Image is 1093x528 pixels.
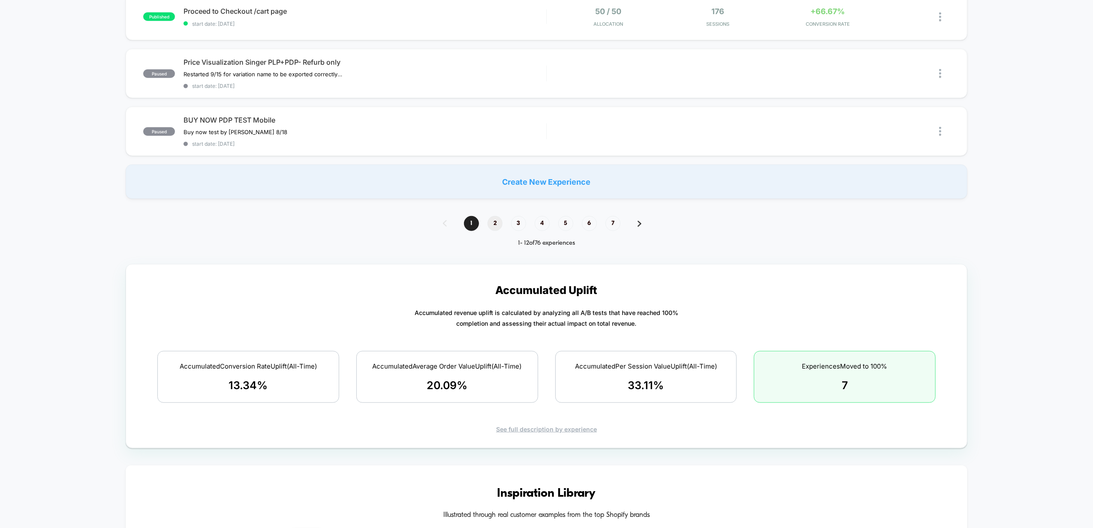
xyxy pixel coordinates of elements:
span: paused [143,127,175,136]
img: close [939,12,941,21]
div: Create New Experience [126,165,967,199]
span: 176 [711,7,724,16]
span: Price Visualization Singer PLP+PDP- Refurb only [184,58,546,66]
span: start date: [DATE] [184,141,546,147]
div: See full description by experience [141,426,952,433]
span: 33.11 % [628,379,664,392]
p: Accumulated Uplift [496,284,598,297]
span: 7 [605,216,620,231]
span: Proceed to Checkout /cart page [184,7,546,15]
span: 3 [511,216,526,231]
span: Buy now test by [PERSON_NAME] 8/18 [184,129,287,135]
span: 20.09 % [427,379,467,392]
div: 1 - 12 of 76 experiences [434,240,659,247]
img: close [939,69,941,78]
span: Accumulated Per Session Value Uplift (All-Time) [575,362,717,370]
span: 4 [535,216,550,231]
p: Accumulated revenue uplift is calculated by analyzing all A/B tests that have reached 100% comple... [415,307,678,329]
span: start date: [DATE] [184,21,546,27]
span: BUY NOW PDP TEST Mobile [184,116,546,124]
h4: Illustrated through real customer examples from the top Shopify brands [151,511,942,519]
span: CONVERSION RATE [775,21,880,27]
span: 1 [464,216,479,231]
h3: Inspiration Library [151,487,942,501]
span: 2 [488,216,503,231]
span: 13.34 % [229,379,268,392]
span: paused [143,69,175,78]
span: +66.67% [810,7,845,16]
span: 50 / 50 [595,7,621,16]
span: Experiences Moved to 100% [802,362,888,370]
span: Restarted 9/15 for variation name to be exported correctly for reporting. Singer Refurb discount-... [184,71,343,78]
span: published [143,12,175,21]
img: close [939,127,941,136]
span: Accumulated Conversion Rate Uplift (All-Time) [180,362,317,370]
span: 6 [582,216,597,231]
span: start date: [DATE] [184,83,546,89]
span: Sessions [665,21,771,27]
span: 7 [842,379,848,392]
span: Allocation [593,21,623,27]
img: pagination forward [638,221,641,227]
span: 5 [558,216,573,231]
span: Accumulated Average Order Value Uplift (All-Time) [373,362,522,370]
